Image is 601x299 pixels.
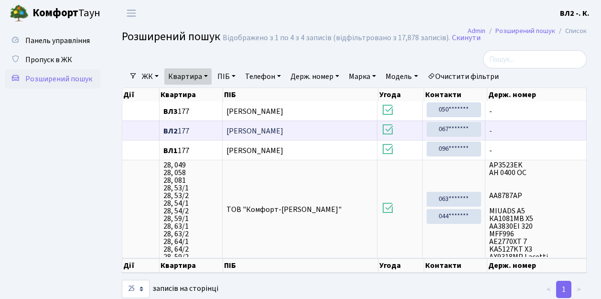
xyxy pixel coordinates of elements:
a: ВЛ2 -. К. [560,8,590,19]
span: - [489,127,582,135]
span: 177 [163,108,218,115]
span: AP3523EK АН 0400 ОС АА8787АР MIUADS A5 КА1081МВ X5 АА3830ЕІ 320 MFF996 AE2770XT 7 KA5127KT X3 AX9... [489,161,582,257]
a: Розширений пошук [5,69,100,89]
th: Угода [378,88,424,101]
th: Квартира [160,88,223,101]
input: Пошук... [483,50,587,68]
th: Контакти [424,88,487,101]
th: Контакти [424,258,487,273]
label: записів на сторінці [122,280,218,298]
a: ЖК [138,68,162,85]
a: Марка [345,68,380,85]
a: Панель управління [5,31,100,50]
a: Admin [468,26,485,36]
select: записів на сторінці [122,280,150,298]
span: [PERSON_NAME] [226,126,283,136]
th: Угода [378,258,424,273]
span: 177 [163,147,218,155]
th: Держ. номер [487,258,587,273]
a: Квартира [164,68,212,85]
th: ПІБ [223,88,379,101]
th: Держ. номер [487,88,587,101]
span: 177 [163,127,218,135]
span: ТОВ "Комфорт-[PERSON_NAME]" [226,204,342,215]
button: Переключити навігацію [119,5,143,21]
a: Скинути [452,33,481,43]
span: Пропуск в ЖК [25,55,72,65]
th: ПІБ [223,258,379,273]
th: Квартира [160,258,223,273]
a: 1 [556,281,571,298]
a: ПІБ [214,68,239,85]
th: Дії [122,88,160,101]
a: Пропуск в ЖК [5,50,100,69]
span: [PERSON_NAME] [226,145,283,156]
span: - [489,108,582,115]
b: ВЛ3 [163,106,178,117]
span: Розширений пошук [122,28,220,45]
span: Панель управління [25,35,90,46]
span: - [489,147,582,155]
span: Таун [32,5,100,22]
span: [PERSON_NAME] [226,106,283,117]
b: ВЛ2 [163,126,178,136]
b: ВЛ1 [163,145,178,156]
a: Телефон [241,68,285,85]
a: Держ. номер [287,68,343,85]
th: Дії [122,258,160,273]
img: logo.png [10,4,29,23]
a: Очистити фільтри [424,68,503,85]
span: 28, 049 28, 058 28, 081 28, 53/1 28, 53/2 28, 54/1 28, 54/2 28, 59/1 28, 63/1 28, 63/2 28, 64/1 2... [163,161,218,257]
a: Розширений пошук [495,26,555,36]
b: Комфорт [32,5,78,21]
li: Список [555,26,587,36]
span: Розширений пошук [25,74,92,84]
nav: breadcrumb [453,21,601,41]
a: Модель [382,68,421,85]
div: Відображено з 1 по 4 з 4 записів (відфільтровано з 17,878 записів). [223,33,450,43]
